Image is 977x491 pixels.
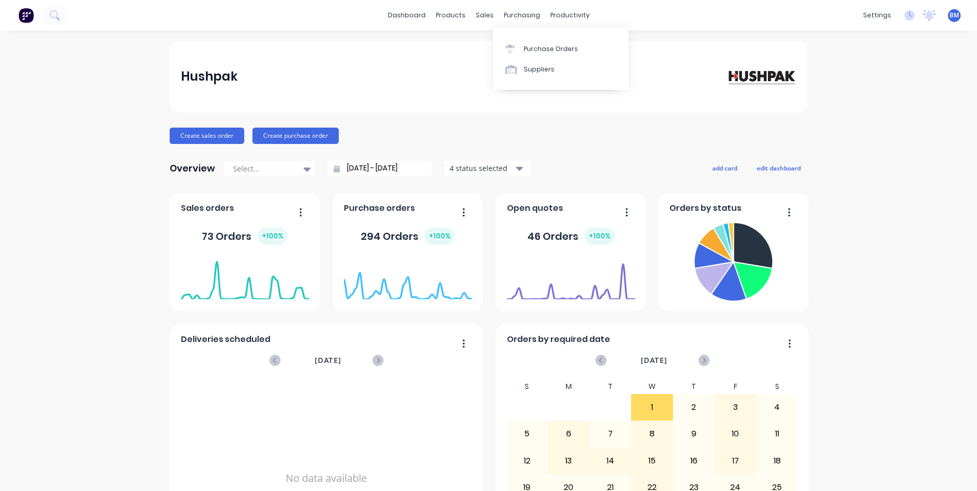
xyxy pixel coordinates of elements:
div: W [631,379,673,394]
div: + 100 % [585,228,615,244]
img: Hushpak [725,67,796,85]
div: 4 [757,395,798,420]
div: 7 [590,421,631,447]
div: F [714,379,756,394]
a: dashboard [383,8,431,23]
div: 11 [757,421,798,447]
div: Suppliers [524,65,554,74]
span: Sales orders [181,202,234,214]
span: Open quotes [507,202,563,214]
div: 15 [632,448,672,474]
div: 16 [673,448,714,474]
div: S [506,379,548,394]
div: purchasing [499,8,545,23]
div: + 100 % [258,228,288,244]
div: 4 status selected [450,163,514,174]
div: 9 [673,421,714,447]
div: 10 [715,421,756,447]
button: Create purchase order [252,128,339,144]
button: edit dashboard [750,161,807,175]
div: settings [858,8,896,23]
a: Suppliers [493,59,629,80]
div: products [431,8,471,23]
div: 13 [548,448,589,474]
div: 17 [715,448,756,474]
span: Orders by status [669,202,741,214]
div: 1 [632,395,672,420]
span: [DATE] [315,355,341,366]
span: BM [949,11,959,20]
div: 18 [757,448,798,474]
div: + 100 % [425,228,455,244]
span: Purchase orders [344,202,415,214]
div: T [673,379,715,394]
div: 46 Orders [527,228,615,244]
span: [DATE] [641,355,667,366]
span: Deliveries scheduled [181,333,270,346]
div: 294 Orders [361,228,455,244]
div: 14 [590,448,631,474]
div: sales [471,8,499,23]
button: add card [706,161,744,175]
div: 3 [715,395,756,420]
div: 8 [632,421,672,447]
div: 73 Orders [202,228,288,244]
button: 4 status selected [444,161,531,176]
img: Factory [18,8,34,23]
div: Purchase Orders [524,44,578,54]
div: 6 [548,421,589,447]
div: M [548,379,590,394]
a: Purchase Orders [493,38,629,59]
div: 12 [507,448,548,474]
div: S [756,379,798,394]
div: productivity [545,8,595,23]
div: T [590,379,632,394]
div: Hushpak [181,66,238,87]
div: 2 [673,395,714,420]
div: Overview [170,158,215,179]
div: 5 [507,421,548,447]
button: Create sales order [170,128,244,144]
